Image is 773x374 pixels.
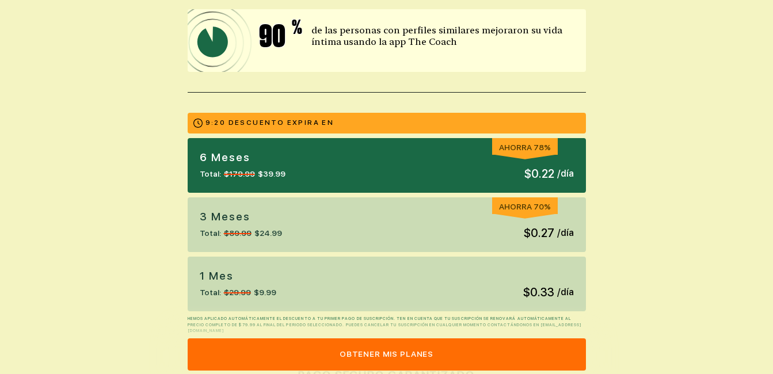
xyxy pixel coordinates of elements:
span: / día [557,285,574,299]
p: HEMOS APLICADO AUTOMÁTICAMENTE EL DESCUENTO A TU PRIMER PAGO DE SUSCRIPCIÓN. TEN EN CUENTA QUE TU... [188,316,586,334]
span: $24.99 [254,227,282,239]
span: / día [557,226,574,240]
span: 90 [259,21,296,52]
button: Obtener mis planes [188,338,586,371]
span: Total: [200,287,221,299]
span: $29.99 [224,287,251,299]
p: 9:20 DESCUENTO EXPIRA EN [205,119,334,128]
span: $0.33 [523,284,554,301]
span: $9.99 [254,287,276,299]
p: de las personas con perfiles similares mejoraron su vida íntima usando la app The Coach [311,25,574,48]
span: Total: [200,227,221,239]
span: $89.99 [224,227,252,239]
span: % [292,18,302,52]
span: / día [557,167,574,181]
p: 3 Meses [200,209,282,224]
p: 1 Mes [200,269,276,284]
span: $39.99 [258,168,285,180]
span: Total: [200,168,221,180]
span: AHORRA 78% [499,143,551,152]
span: $0.27 [524,224,554,242]
p: 6 Meses [200,150,285,165]
img: icon [188,9,344,72]
span: AHORRA 70% [499,202,551,211]
span: $179.99 [224,168,255,180]
span: $0.22 [524,165,554,182]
